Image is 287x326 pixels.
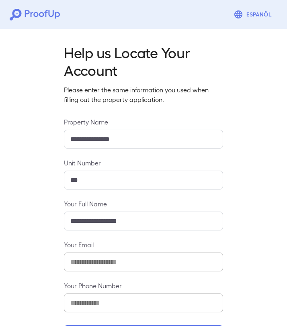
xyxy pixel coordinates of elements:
[64,43,223,79] h2: Help us Locate Your Account
[64,85,223,104] p: Please enter the same information you used when filling out the property application.
[64,240,223,249] label: Your Email
[64,158,223,167] label: Unit Number
[64,117,223,126] label: Property Name
[230,6,277,22] button: Espanõl
[64,199,223,208] label: Your Full Name
[64,281,223,290] label: Your Phone Number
